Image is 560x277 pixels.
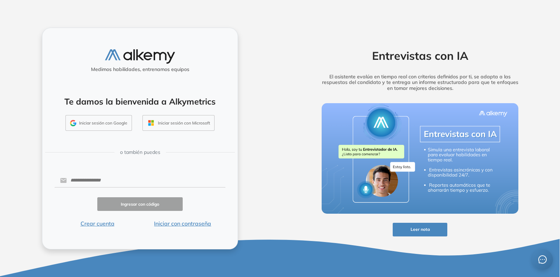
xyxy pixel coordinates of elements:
[51,97,229,107] h4: Te damos la bienvenida a Alkymetrics
[311,49,529,62] h2: Entrevistas con IA
[322,103,518,214] img: img-more-info
[142,115,215,131] button: Iniciar sesión con Microsoft
[538,255,547,264] span: message
[55,219,140,228] button: Crear cuenta
[97,197,183,211] button: Ingresar con código
[140,219,225,228] button: Iniciar con contraseña
[105,49,175,64] img: logo-alkemy
[393,223,447,236] button: Leer nota
[70,120,76,126] img: GMAIL_ICON
[45,66,235,72] h5: Medimos habilidades, entrenamos equipos
[65,115,132,131] button: Iniciar sesión con Google
[311,74,529,91] h5: El asistente evalúa en tiempo real con criterios definidos por ti, se adapta a las respuestas del...
[120,149,160,156] span: o también puedes
[147,119,155,127] img: OUTLOOK_ICON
